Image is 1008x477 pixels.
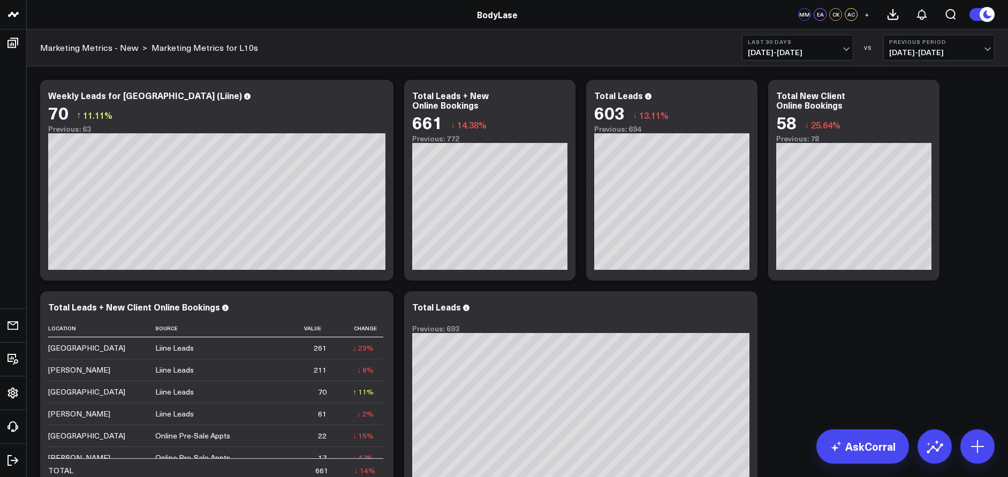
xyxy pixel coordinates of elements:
div: ↓ 47% [353,452,374,463]
div: [PERSON_NAME] [48,452,110,463]
span: ↓ [451,118,455,132]
button: Previous Period[DATE]-[DATE] [883,35,995,60]
div: ↓ 14% [354,465,375,476]
div: 261 [314,343,327,353]
div: Liine Leads [155,365,194,375]
th: Location [48,320,155,337]
div: ↓ 8% [357,365,374,375]
div: Liine Leads [155,387,194,397]
div: ↓ 15% [353,430,374,441]
div: VS [859,44,878,51]
div: Online Pre-Sale Appts [155,452,230,463]
div: 70 [318,387,327,397]
span: ↑ [77,108,81,122]
div: Total Leads [594,89,643,101]
div: Liine Leads [155,408,194,419]
div: 61 [318,408,327,419]
span: + [865,11,869,18]
div: [PERSON_NAME] [48,408,110,419]
span: 13.11% [639,109,669,121]
div: Total Leads + New Online Bookings [412,89,489,111]
div: CK [829,8,842,21]
div: Weekly Leads for [GEOGRAPHIC_DATA] (Liine) [48,89,242,101]
div: 211 [314,365,327,375]
div: Liine Leads [155,343,194,353]
div: AC [845,8,858,21]
th: Source [155,320,286,337]
div: 661 [315,465,328,476]
div: [GEOGRAPHIC_DATA] [48,387,125,397]
a: BodyLase [477,9,518,20]
button: + [860,8,873,21]
div: Online Pre-Sale Appts [155,430,230,441]
div: 58 [776,112,797,132]
a: AskCorral [816,429,909,464]
div: TOTAL [48,465,73,476]
th: Change [336,320,383,337]
div: 70 [48,103,69,122]
div: Previous: 78 [776,134,931,143]
div: MM [798,8,811,21]
button: Last 30 Days[DATE]-[DATE] [742,35,853,60]
th: Value [286,320,336,337]
div: Previous: 63 [48,125,385,133]
b: Last 30 Days [748,39,847,45]
a: Marketing Metrics for L10s [151,42,258,54]
div: Previous: 693 [412,324,749,333]
div: 17 [318,452,327,463]
div: EA [814,8,827,21]
b: Previous Period [889,39,989,45]
div: 661 [412,112,443,132]
span: [DATE] - [DATE] [748,48,847,57]
div: Previous: 772 [412,134,567,143]
span: 25.64% [811,119,840,131]
a: Marketing Metrics - New [40,42,138,54]
div: Previous: 694 [594,125,749,133]
div: 603 [594,103,625,122]
div: ↓ 23% [353,343,374,353]
div: ↑ 11% [353,387,374,397]
div: Total Leads [412,301,461,313]
span: 11.11% [83,109,112,121]
div: Total New Client Online Bookings [776,89,845,111]
div: Total Leads + New Client Online Bookings [48,301,220,313]
div: [GEOGRAPHIC_DATA] [48,430,125,441]
div: ↓ 2% [357,408,374,419]
div: > [40,42,147,54]
div: [GEOGRAPHIC_DATA] [48,343,125,353]
div: 22 [318,430,327,441]
span: ↓ [805,118,809,132]
span: 14.38% [457,119,487,131]
div: [PERSON_NAME] [48,365,110,375]
span: [DATE] - [DATE] [889,48,989,57]
span: ↓ [633,108,637,122]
